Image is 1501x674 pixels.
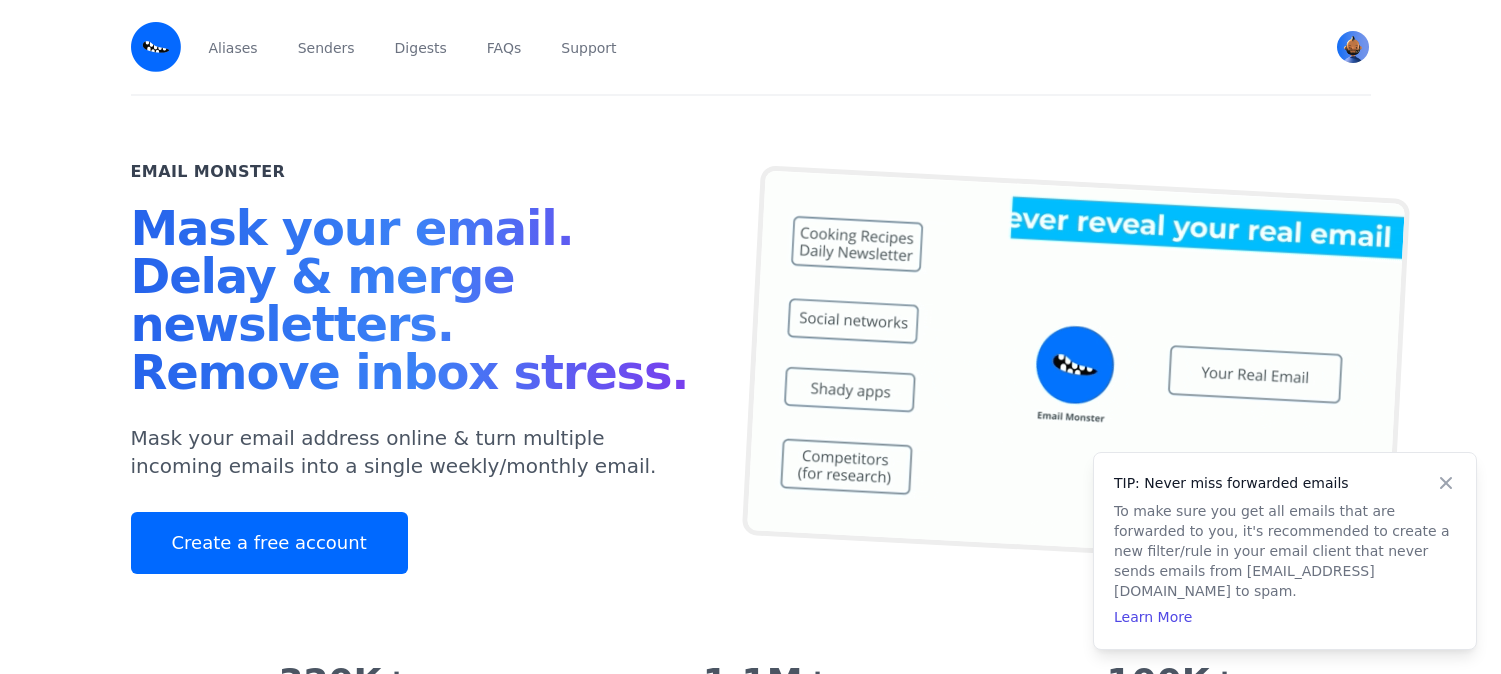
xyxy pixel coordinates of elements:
[131,424,703,480] p: Mask your email address online & turn multiple incoming emails into a single weekly/monthly email.
[741,165,1409,569] img: temp mail, free temporary mail, Temporary Email
[1114,473,1456,493] h4: TIP: Never miss forwarded emails
[131,204,703,404] h1: Mask your email. Delay & merge newsletters. Remove inbox stress.
[131,160,286,184] h2: Email Monster
[1337,31,1369,63] img: dru's Avatar
[1335,29,1371,65] button: User menu
[1114,501,1456,601] p: To make sure you get all emails that are forwarded to you, it's recommended to create a new filte...
[131,22,181,72] img: Email Monster
[1114,609,1192,625] a: Learn More
[131,512,408,574] a: Create a free account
